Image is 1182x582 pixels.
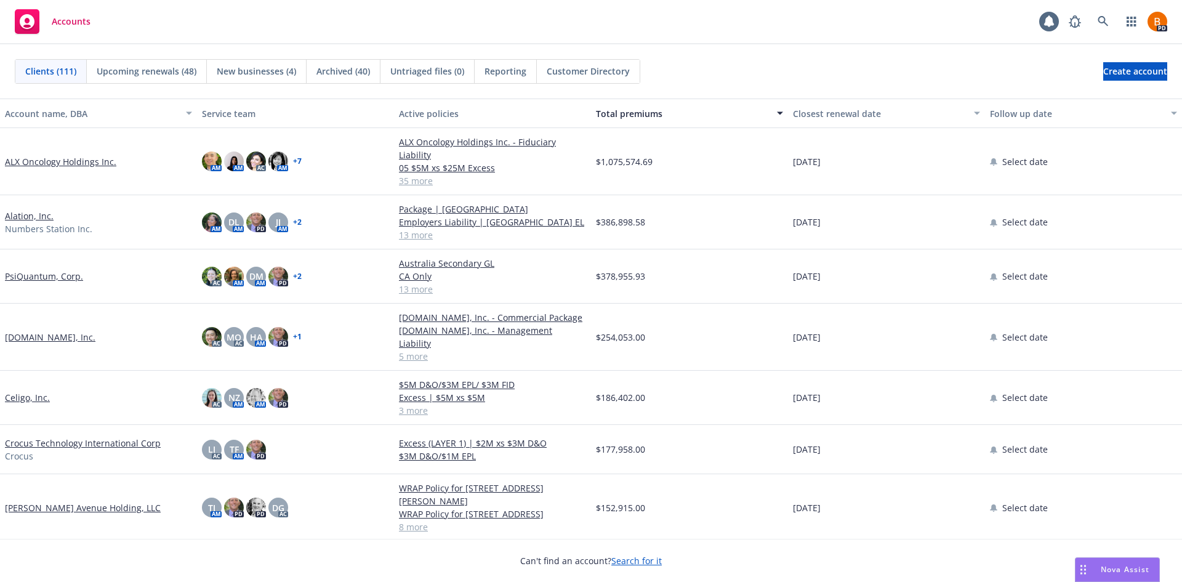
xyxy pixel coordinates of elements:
span: Select date [1002,155,1048,168]
a: $3M D&O/$1M EPL [399,450,586,463]
img: photo [268,327,288,347]
span: Reporting [484,65,526,78]
span: JJ [276,216,281,228]
img: photo [268,152,288,171]
a: + 2 [293,219,302,226]
a: Search for it [611,555,662,567]
button: Service team [197,99,394,128]
span: DM [249,270,263,283]
a: Excess (LAYER 1) | $2M xs $3M D&O [399,437,586,450]
img: photo [246,152,266,171]
a: Create account [1103,62,1167,81]
button: Active policies [394,99,591,128]
span: [DATE] [793,155,821,168]
span: [DATE] [793,443,821,456]
span: Select date [1002,443,1048,456]
img: photo [224,152,244,171]
span: [DATE] [793,391,821,404]
span: DG [272,501,284,514]
span: NZ [228,391,240,404]
a: PsiQuantum, Corp. [5,270,83,283]
div: Total premiums [596,107,770,120]
button: Closest renewal date [788,99,985,128]
a: Excess | $5M xs $5M [399,391,586,404]
span: Untriaged files (0) [390,65,464,78]
a: Search [1091,9,1116,34]
img: photo [202,212,222,232]
div: Drag to move [1075,558,1091,581]
img: photo [202,327,222,347]
img: photo [246,388,266,408]
a: Switch app [1119,9,1144,34]
div: Account name, DBA [5,107,179,120]
a: WRAP Policy for [STREET_ADDRESS] [399,507,586,520]
a: [DOMAIN_NAME], Inc. [5,331,95,344]
span: Create account [1103,60,1167,83]
a: + 2 [293,273,302,280]
span: Select date [1002,391,1048,404]
span: Can't find an account? [520,554,662,567]
div: Active policies [399,107,586,120]
div: Closest renewal date [793,107,967,120]
a: [DOMAIN_NAME], Inc. - Management Liability [399,324,586,350]
span: Crocus [5,450,33,463]
img: photo [246,212,266,232]
a: [DOMAIN_NAME], Inc. - Commercial Package [399,311,586,324]
span: Select date [1002,270,1048,283]
span: $1,075,574.69 [596,155,653,168]
a: 5 more [399,350,586,363]
span: [DATE] [793,216,821,228]
span: [DATE] [793,331,821,344]
img: photo [202,388,222,408]
img: photo [224,498,244,517]
a: 3 more [399,404,586,417]
span: DL [228,216,239,228]
a: ALX Oncology Holdings Inc. [5,155,116,168]
span: HA [250,331,262,344]
span: $254,053.00 [596,331,645,344]
a: $5M D&O/$3M EPL/ $3M FID [399,378,586,391]
button: Nova Assist [1075,557,1160,582]
div: Follow up date [990,107,1164,120]
span: $378,955.93 [596,270,645,283]
span: TF [230,443,239,456]
a: Report a Bug [1063,9,1087,34]
img: photo [246,498,266,517]
span: [DATE] [793,501,821,514]
a: + 1 [293,333,302,341]
span: [DATE] [793,270,821,283]
span: Numbers Station Inc. [5,222,92,235]
button: Total premiums [591,99,788,128]
a: Employers Liability | [GEOGRAPHIC_DATA] EL [399,216,586,228]
span: MQ [227,331,241,344]
a: [PERSON_NAME] Avenue Holding, LLC [5,501,161,514]
img: photo [268,267,288,286]
img: photo [224,267,244,286]
span: LI [208,443,215,456]
span: Select date [1002,501,1048,514]
span: Clients (111) [25,65,76,78]
a: CA Only [399,270,586,283]
span: Archived (40) [316,65,370,78]
a: 35 more [399,174,586,187]
button: Follow up date [985,99,1182,128]
span: Select date [1002,216,1048,228]
img: photo [1148,12,1167,31]
span: Nova Assist [1101,564,1149,575]
span: $152,915.00 [596,501,645,514]
span: Upcoming renewals (48) [97,65,196,78]
a: Package | [GEOGRAPHIC_DATA] [399,203,586,216]
a: Accounts [10,4,95,39]
span: $186,402.00 [596,391,645,404]
span: Select date [1002,331,1048,344]
span: Accounts [52,17,90,26]
span: Customer Directory [547,65,630,78]
span: TJ [208,501,215,514]
a: ALX Oncology Holdings Inc. - Fiduciary Liability [399,135,586,161]
img: photo [202,152,222,171]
